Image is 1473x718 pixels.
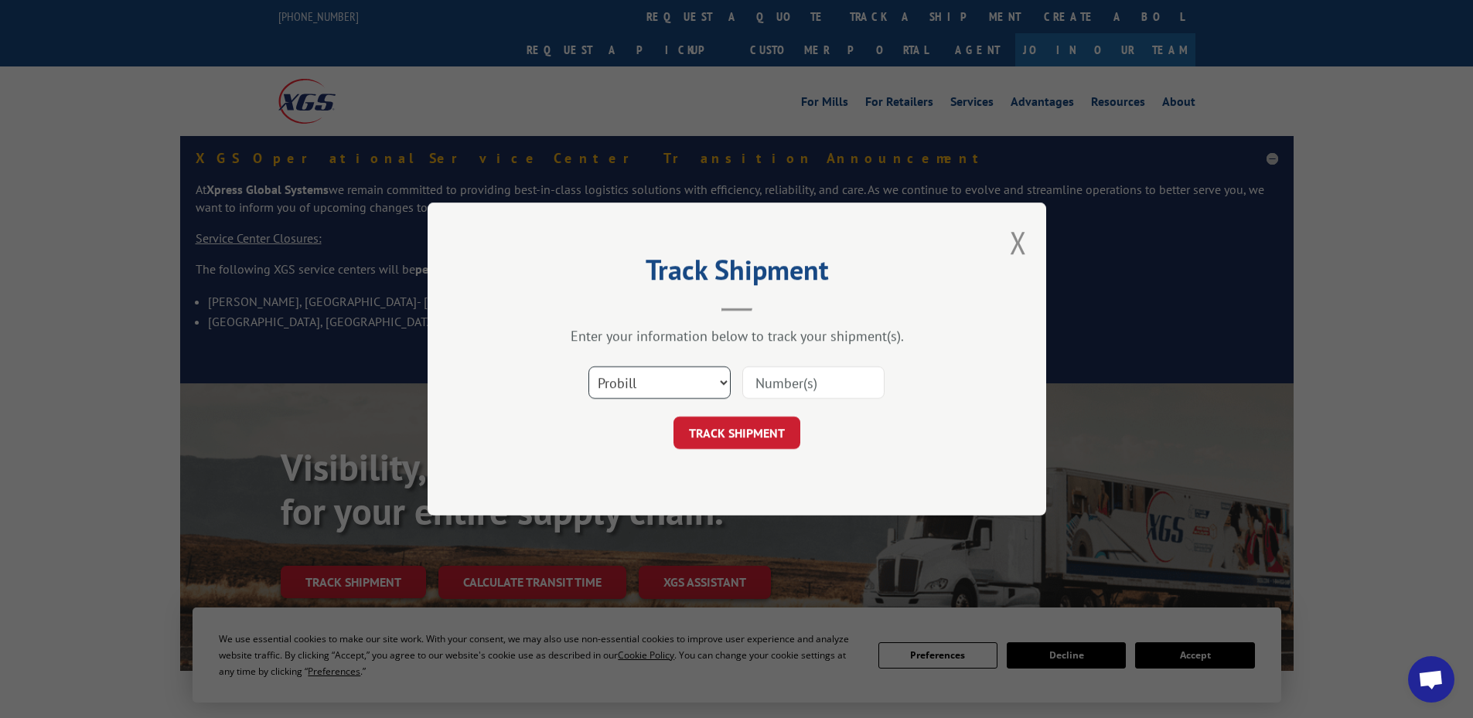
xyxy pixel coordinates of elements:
[505,327,969,345] div: Enter your information below to track your shipment(s).
[1408,656,1454,703] a: Open chat
[673,417,800,449] button: TRACK SHIPMENT
[505,259,969,288] h2: Track Shipment
[742,366,885,399] input: Number(s)
[1010,222,1027,263] button: Close modal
